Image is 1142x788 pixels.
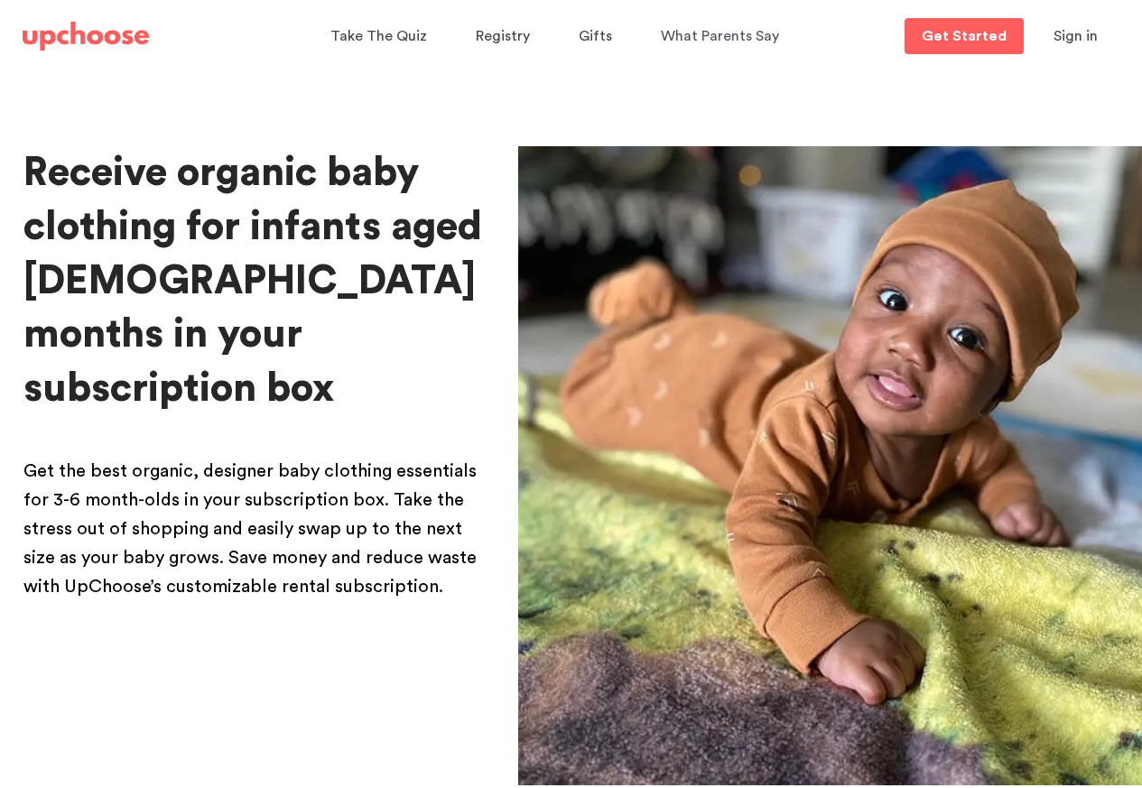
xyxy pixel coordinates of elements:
span: Sign in [1054,29,1098,43]
span: Gifts [579,29,612,43]
img: UpChoose [23,22,149,51]
a: Get Started [905,18,1024,54]
a: Take The Quiz [330,19,432,54]
a: Gifts [579,19,617,54]
span: Registry [476,29,530,43]
h1: Receive organic baby clothing for infants aged [DEMOGRAPHIC_DATA] months in your subscription box [23,146,489,416]
p: Get Started [922,29,1007,43]
a: Registry [476,19,535,54]
span: Get the best organic, designer baby clothing essentials for 3-6 month-olds in your subscription b... [23,462,477,596]
a: UpChoose [23,18,149,55]
a: What Parents Say [661,19,785,54]
button: Sign in [1031,18,1120,54]
span: What Parents Say [661,29,779,43]
span: Take The Quiz [330,29,427,43]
